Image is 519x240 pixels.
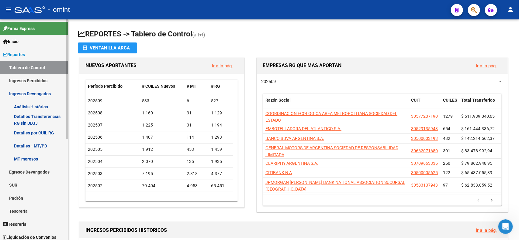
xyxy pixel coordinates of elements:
button: Ir a la pág. [471,225,502,236]
span: $ 83.478.992,94 [461,148,492,153]
div: 135 [187,158,206,165]
span: 30662071680 [411,148,438,153]
div: 453 [187,146,206,153]
a: Ir a la pág. [476,228,497,233]
span: 202505 [88,147,102,152]
span: 30500005625 [411,170,438,175]
div: 1.160 [142,110,182,117]
span: CLARIPHY ARGENTINA S.A. [265,161,318,166]
div: 1.912 [142,146,182,153]
span: Tesorería [3,221,26,228]
datatable-header-cell: # CUILES Nuevos [140,80,185,93]
a: Ir a la pág. [212,63,233,69]
button: Ir a la pág. [471,60,502,71]
iframe: Intercom live chat [498,219,513,234]
datatable-header-cell: CUILES [441,94,459,114]
span: $ 142.214.562,37 [461,136,495,141]
span: 202502 [88,183,102,188]
span: 202509 [88,98,102,103]
span: JPMORGAN [PERSON_NAME] BANK NATIONAL ASSOCIATION SUCURSAL [GEOGRAPHIC_DATA] [265,180,405,192]
span: 30709663336 [411,161,438,166]
span: - omint [48,3,70,16]
span: 30583137943 [411,183,438,188]
span: 202506 [88,135,102,140]
span: EMBOTELLADORA DEL ATLANTICO S.A. [265,126,341,131]
div: 114 [187,134,206,141]
span: $ 65.437.055,89 [461,170,492,175]
span: Razón Social [265,98,291,103]
div: Ventanilla ARCA [83,42,132,53]
div: 4.953 [187,182,206,189]
div: 2.818 [187,170,206,177]
div: 527 [211,97,230,104]
div: 1.407 [142,134,182,141]
mat-icon: person [507,6,514,13]
span: Período Percibido [88,84,123,89]
span: # CUILES Nuevos [142,84,175,89]
span: 202504 [88,159,102,164]
span: NUEVOS APORTANTES [85,63,137,68]
span: Inicio [3,38,19,45]
datatable-header-cell: # RG [209,80,233,93]
span: 301 [443,148,450,153]
span: 202503 [88,171,102,176]
div: 533 [142,97,182,104]
div: 1.194 [211,122,230,129]
div: 31 [187,122,206,129]
datatable-header-cell: Razón Social [263,94,409,114]
div: 1.935 [211,158,230,165]
datatable-header-cell: Total Transferido [459,94,501,114]
span: 30500003193 [411,136,438,141]
div: 1.293 [211,134,230,141]
span: # MT [187,84,196,89]
span: EMPRESAS RG QUE MAS APORTAN [263,63,342,68]
div: 4.377 [211,170,230,177]
datatable-header-cell: # MT [184,80,209,93]
span: 30577207190 [411,114,438,119]
h1: REPORTES -> Tablero de Control [78,29,509,40]
span: 30529135943 [411,126,438,131]
div: 65.451 [211,182,230,189]
span: 1279 [443,114,453,119]
div: 1.225 [142,122,182,129]
span: Firma Express [3,25,35,32]
span: COORDINACION ECOLOGICA AREA METROPOLITANA SOCIEDAD DEL ESTADO [265,111,397,123]
span: $ 62.833.059,52 [461,183,492,188]
span: 654 [443,126,450,131]
span: $ 161.444.336,72 [461,126,495,131]
a: go to next page [486,197,498,204]
span: 202507 [88,123,102,127]
datatable-header-cell: Período Percibido [85,80,140,93]
span: CUIT [411,98,420,103]
mat-icon: menu [5,6,12,13]
button: Ventanilla ARCA [78,42,137,53]
span: $ 79.862.948,95 [461,161,492,166]
div: 6 [187,97,206,104]
span: Reportes [3,51,25,58]
a: go to previous page [473,197,484,204]
datatable-header-cell: CUIT [409,94,441,114]
span: CITIBANK N A [265,170,292,175]
div: 1.129 [211,110,230,117]
span: 482 [443,136,450,141]
span: (alt+t) [192,32,205,38]
button: Ir a la pág. [207,60,238,71]
span: CUILES [443,98,457,103]
span: Total Transferido [461,98,495,103]
span: # RG [211,84,220,89]
div: 7.195 [142,170,182,177]
span: BANCO BBVA ARGENTINA S.A. [265,136,324,141]
span: INGRESOS PERCIBIDOS HISTORICOS [85,227,167,233]
span: 250 [443,161,450,166]
div: 70.404 [142,182,182,189]
span: 202509 [261,79,276,84]
div: 1.459 [211,146,230,153]
span: $ 511.939.040,65 [461,114,495,119]
span: GENERAL MOTORS DE ARGENTINA SOCIEDAD DE RESPONSABILIDAD LIMITADA [265,145,398,157]
span: 202508 [88,110,102,115]
div: 2.070 [142,158,182,165]
span: 97 [443,183,448,188]
div: 31 [187,110,206,117]
span: 122 [443,170,450,175]
a: Ir a la pág. [476,63,497,69]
